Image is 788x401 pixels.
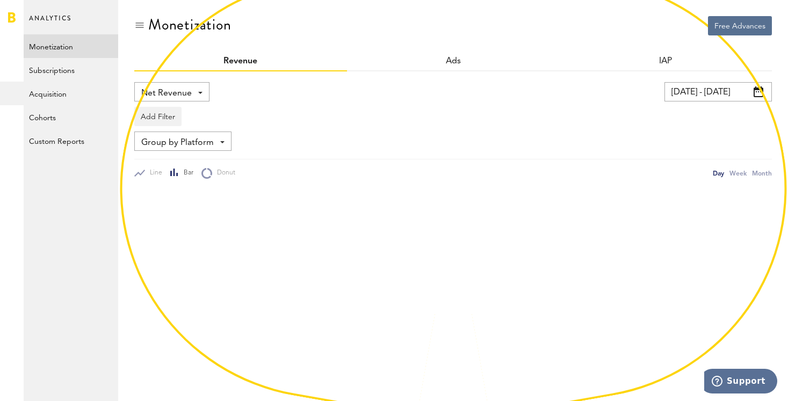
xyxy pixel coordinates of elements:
[212,169,235,178] span: Donut
[704,369,777,396] iframe: Opens a widget where you can find more information
[24,58,118,82] a: Subscriptions
[223,57,257,65] a: Revenue
[24,34,118,58] a: Monetization
[659,57,672,65] a: IAP
[24,82,118,105] a: Acquisition
[24,129,118,152] a: Custom Reports
[141,134,214,152] span: Group by Platform
[148,16,232,33] div: Monetization
[729,167,747,179] div: Week
[145,169,162,178] span: Line
[446,57,461,65] a: Ads
[29,12,71,34] span: Analytics
[713,167,724,179] div: Day
[179,169,193,178] span: Bar
[24,105,118,129] a: Cohorts
[134,107,182,126] button: Add Filter
[141,84,192,103] span: Net Revenue
[752,167,772,179] div: Month
[708,16,772,35] button: Free Advances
